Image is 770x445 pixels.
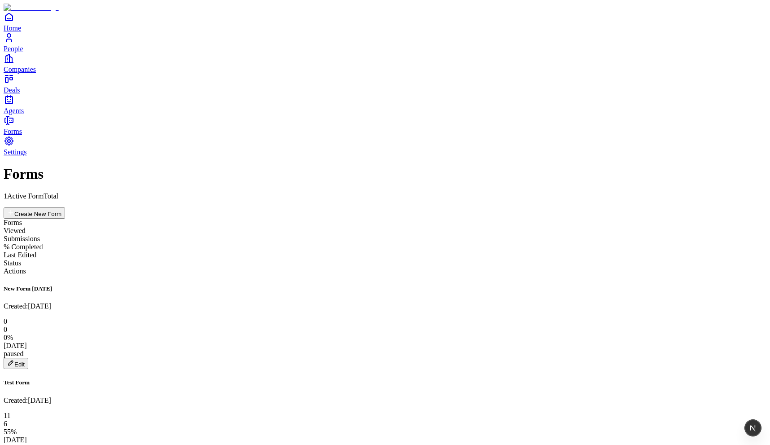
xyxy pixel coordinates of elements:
button: Create New Form [4,207,65,219]
span: Deals [4,86,20,94]
img: Item Brain Logo [4,4,59,12]
span: Companies [4,66,36,73]
h5: New Form [DATE] [4,285,766,292]
span: Settings [4,148,27,156]
div: paused [4,350,766,358]
h1: Forms [4,166,766,182]
div: 0 [4,317,766,326]
span: Forms [4,128,22,135]
p: Created: [DATE] [4,397,766,405]
a: People [4,32,766,53]
div: 0 % [4,334,766,342]
a: Companies [4,53,766,73]
a: Deals [4,74,766,94]
div: 0 [4,326,766,334]
div: Actions [4,267,766,275]
p: 1 Active Form Total [4,192,766,200]
div: Forms [4,219,766,227]
div: [DATE] [4,342,766,350]
div: % Completed [4,243,766,251]
div: 11 [4,412,766,420]
div: Status [4,259,766,267]
a: Forms [4,115,766,135]
a: Settings [4,136,766,156]
button: Edit [4,358,28,369]
div: Last Edited [4,251,766,259]
div: 6 [4,420,766,428]
span: Home [4,24,21,32]
span: People [4,45,23,53]
div: 55 % [4,428,766,436]
div: Viewed [4,227,766,235]
p: Created: [DATE] [4,302,766,310]
span: Agents [4,107,24,115]
div: [DATE] [4,436,766,444]
div: Submissions [4,235,766,243]
a: Agents [4,94,766,115]
h5: Test Form [4,379,766,386]
a: Home [4,12,766,32]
